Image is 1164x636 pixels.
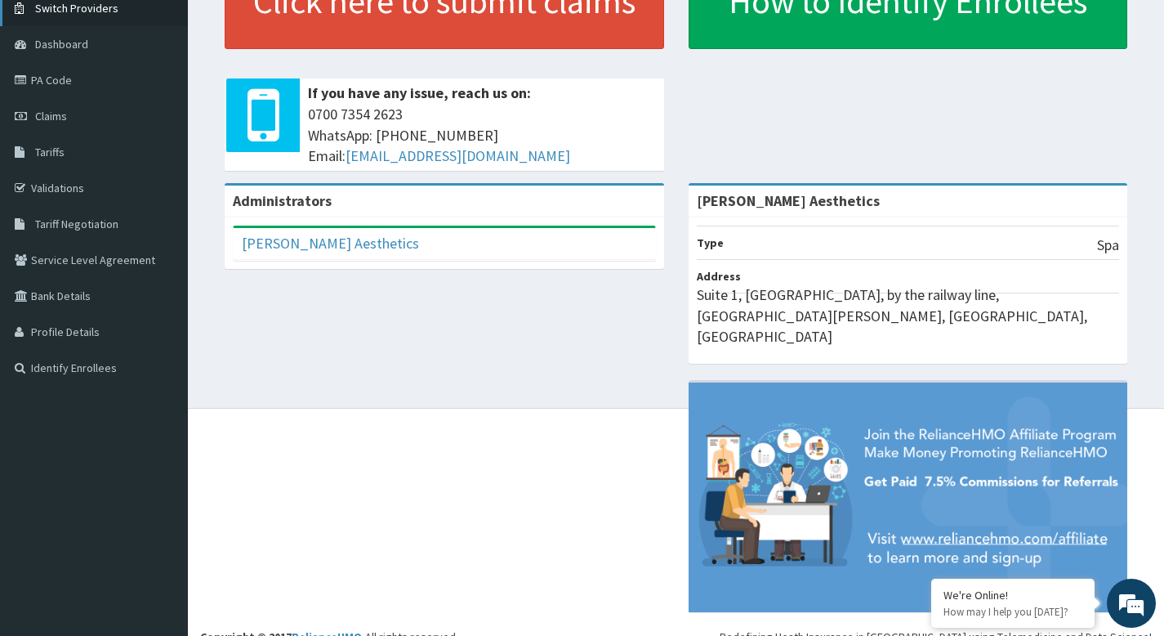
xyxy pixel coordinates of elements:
div: Minimize live chat window [268,8,307,47]
a: [PERSON_NAME] Aesthetics [242,234,419,253]
span: Switch Providers [35,1,118,16]
span: 0700 7354 2623 WhatsApp: [PHONE_NUMBER] Email: [308,104,656,167]
p: Suite 1, [GEOGRAPHIC_DATA], by the railway line, [GEOGRAPHIC_DATA][PERSON_NAME], [GEOGRAPHIC_DATA... [697,284,1120,347]
div: Chat with us now [85,92,274,113]
span: Tariff Negotiation [35,217,118,231]
p: Spa [1097,235,1119,256]
div: We're Online! [943,588,1082,602]
img: provider-team-banner.png [689,383,1128,612]
p: How may I help you today? [943,605,1082,619]
b: If you have any issue, reach us on: [308,83,531,102]
span: We're online! [95,206,225,371]
span: Dashboard [35,37,88,52]
b: Administrators [233,191,332,210]
textarea: Type your message and hit 'Enter' [8,446,311,504]
strong: [PERSON_NAME] Aesthetics [697,191,880,210]
span: Claims [35,109,67,123]
b: Address [697,269,741,284]
span: Tariffs [35,145,65,159]
a: [EMAIL_ADDRESS][DOMAIN_NAME] [346,146,570,165]
b: Type [697,235,724,250]
img: d_794563401_company_1708531726252_794563401 [30,82,66,123]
